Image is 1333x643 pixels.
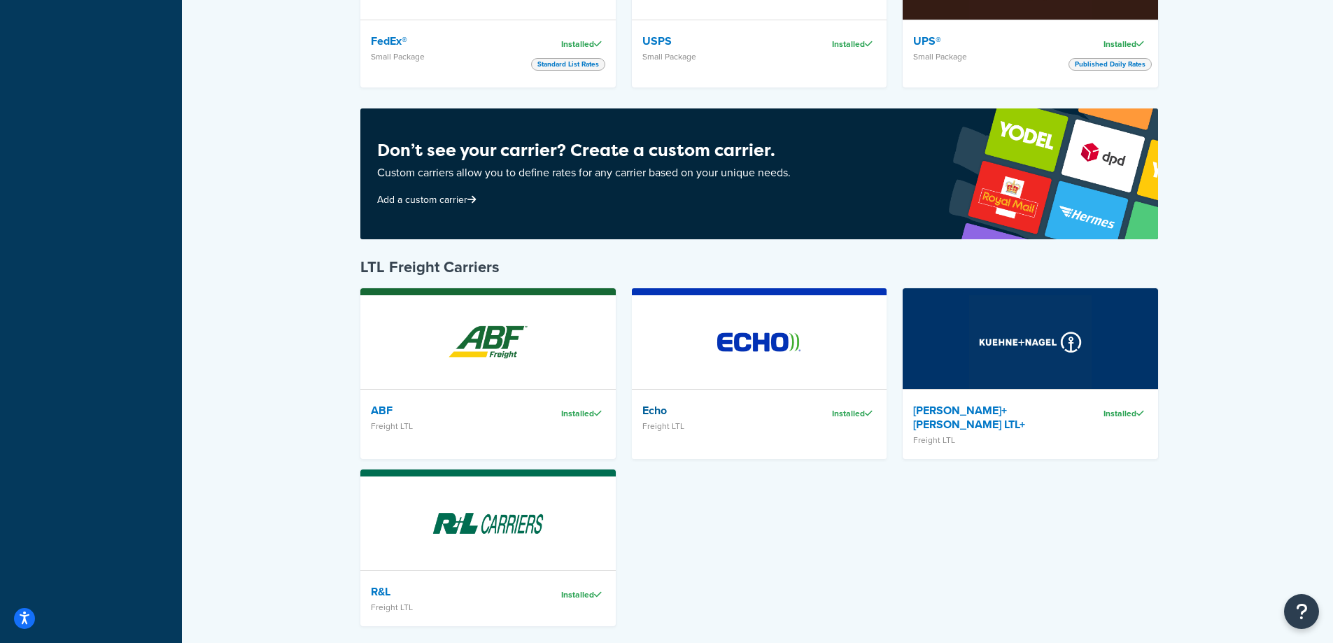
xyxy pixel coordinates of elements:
[1068,404,1148,423] div: Installed
[377,138,791,163] h4: Don’t see your carrier? Create a custom carrier.
[526,404,605,423] div: Installed
[371,421,516,431] p: Freight LTL
[913,34,1058,48] h4: UPS®
[642,404,787,418] h4: Echo
[371,404,516,418] h4: ABF
[642,34,787,48] h4: USPS
[427,474,549,572] img: R&L
[377,163,791,183] p: Custom carriers allow you to define rates for any carrier based on your unique needs.
[1284,594,1319,629] button: Open Resource Center
[371,34,516,48] h4: FedEx®
[371,602,516,612] p: Freight LTL
[797,34,876,54] div: Installed
[903,288,1158,459] a: Kuehne+Nagel LTL+[PERSON_NAME]+[PERSON_NAME] LTL+Freight LTLInstalled
[427,293,549,391] img: ABF
[797,404,876,423] div: Installed
[1068,34,1148,54] div: Installed
[371,585,516,599] h4: R&L
[913,404,1058,432] h4: [PERSON_NAME]+[PERSON_NAME] LTL+
[632,288,887,459] a: EchoEchoFreight LTLInstalled
[360,257,1158,278] h4: LTL Freight Carriers
[377,192,479,207] a: Add a custom carrier
[913,435,1058,445] p: Freight LTL
[698,293,820,391] img: Echo
[371,52,516,62] p: Small Package
[526,34,605,54] div: Installed
[531,58,605,71] span: Standard List Rates
[1068,58,1152,71] span: Published Daily Rates
[969,293,1092,391] img: Kuehne+Nagel LTL+
[360,469,616,626] a: R&LR&LFreight LTLInstalled
[642,52,787,62] p: Small Package
[913,52,1058,62] p: Small Package
[526,585,605,605] div: Installed
[642,421,787,431] p: Freight LTL
[360,288,616,459] a: ABFABFFreight LTLInstalled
